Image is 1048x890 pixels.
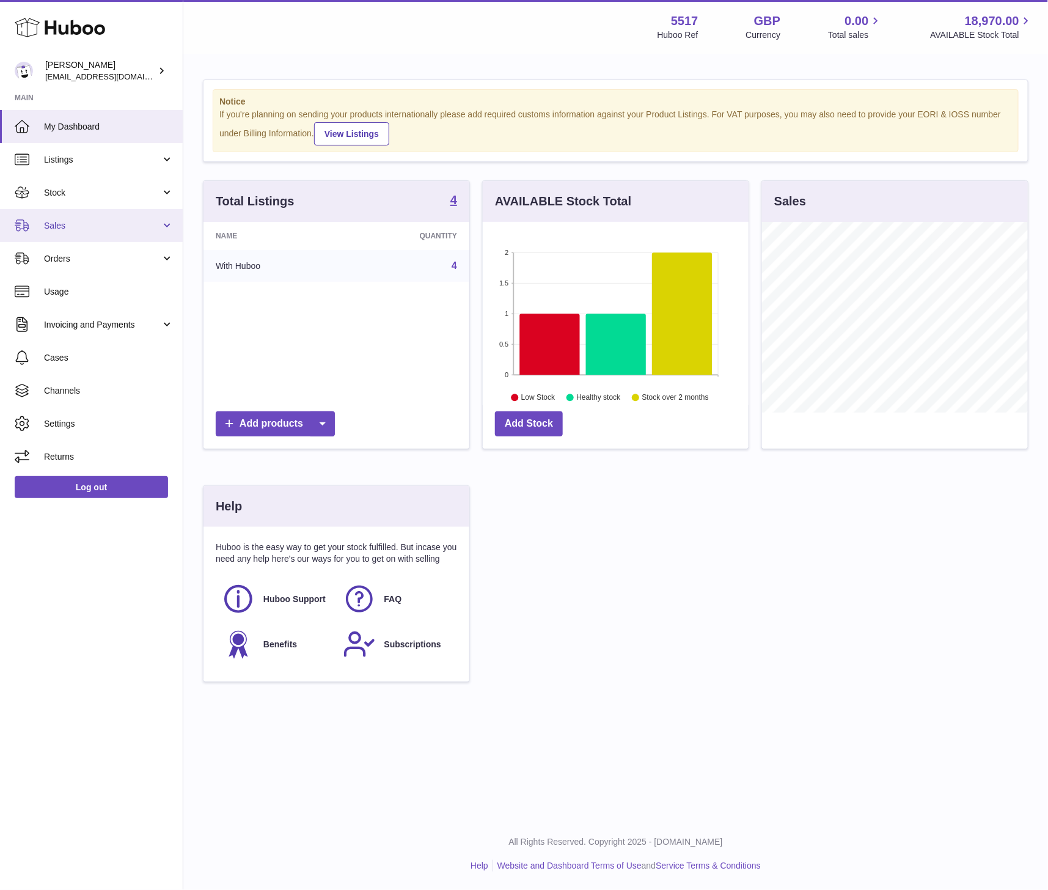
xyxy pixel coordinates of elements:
[471,861,488,870] a: Help
[203,222,343,250] th: Name
[642,393,709,402] text: Stock over 2 months
[193,836,1038,848] p: All Rights Reserved. Copyright 2025 - [DOMAIN_NAME]
[343,628,452,661] a: Subscriptions
[44,418,174,430] span: Settings
[44,319,161,331] span: Invoicing and Payments
[44,154,161,166] span: Listings
[930,29,1033,41] span: AVAILABLE Stock Total
[44,352,174,364] span: Cases
[15,476,168,498] a: Log out
[499,340,508,348] text: 0.5
[44,385,174,397] span: Channels
[216,542,457,565] p: Huboo is the easy way to get your stock fulfilled. But incase you need any help here's our ways f...
[44,220,161,232] span: Sales
[44,121,174,133] span: My Dashboard
[505,249,508,256] text: 2
[219,109,1012,145] div: If you're planning on sending your products internationally please add required customs informati...
[493,860,761,872] li: and
[774,193,806,210] h3: Sales
[828,13,882,41] a: 0.00 Total sales
[845,13,869,29] span: 0.00
[45,72,180,81] span: [EMAIL_ADDRESS][DOMAIN_NAME]
[203,250,343,282] td: With Huboo
[521,393,555,402] text: Low Stock
[15,62,33,80] img: alessiavanzwolle@hotmail.com
[216,193,295,210] h3: Total Listings
[495,193,631,210] h3: AVAILABLE Stock Total
[450,194,457,208] a: 4
[44,187,161,199] span: Stock
[754,13,780,29] strong: GBP
[746,29,781,41] div: Currency
[450,194,457,206] strong: 4
[505,310,508,317] text: 1
[219,96,1012,108] strong: Notice
[263,594,326,605] span: Huboo Support
[314,122,389,145] a: View Listings
[44,451,174,463] span: Returns
[216,411,335,436] a: Add products
[384,594,402,605] span: FAQ
[343,222,469,250] th: Quantity
[965,13,1019,29] span: 18,970.00
[576,393,621,402] text: Healthy stock
[263,639,297,650] span: Benefits
[658,29,698,41] div: Huboo Ref
[505,371,508,378] text: 0
[384,639,441,650] span: Subscriptions
[671,13,698,29] strong: 5517
[495,411,563,436] a: Add Stock
[222,583,331,616] a: Huboo Support
[930,13,1033,41] a: 18,970.00 AVAILABLE Stock Total
[499,279,508,287] text: 1.5
[343,583,452,616] a: FAQ
[452,260,457,271] a: 4
[45,59,155,83] div: [PERSON_NAME]
[656,861,761,870] a: Service Terms & Conditions
[222,628,331,661] a: Benefits
[44,253,161,265] span: Orders
[497,861,642,870] a: Website and Dashboard Terms of Use
[44,286,174,298] span: Usage
[216,498,242,515] h3: Help
[828,29,882,41] span: Total sales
